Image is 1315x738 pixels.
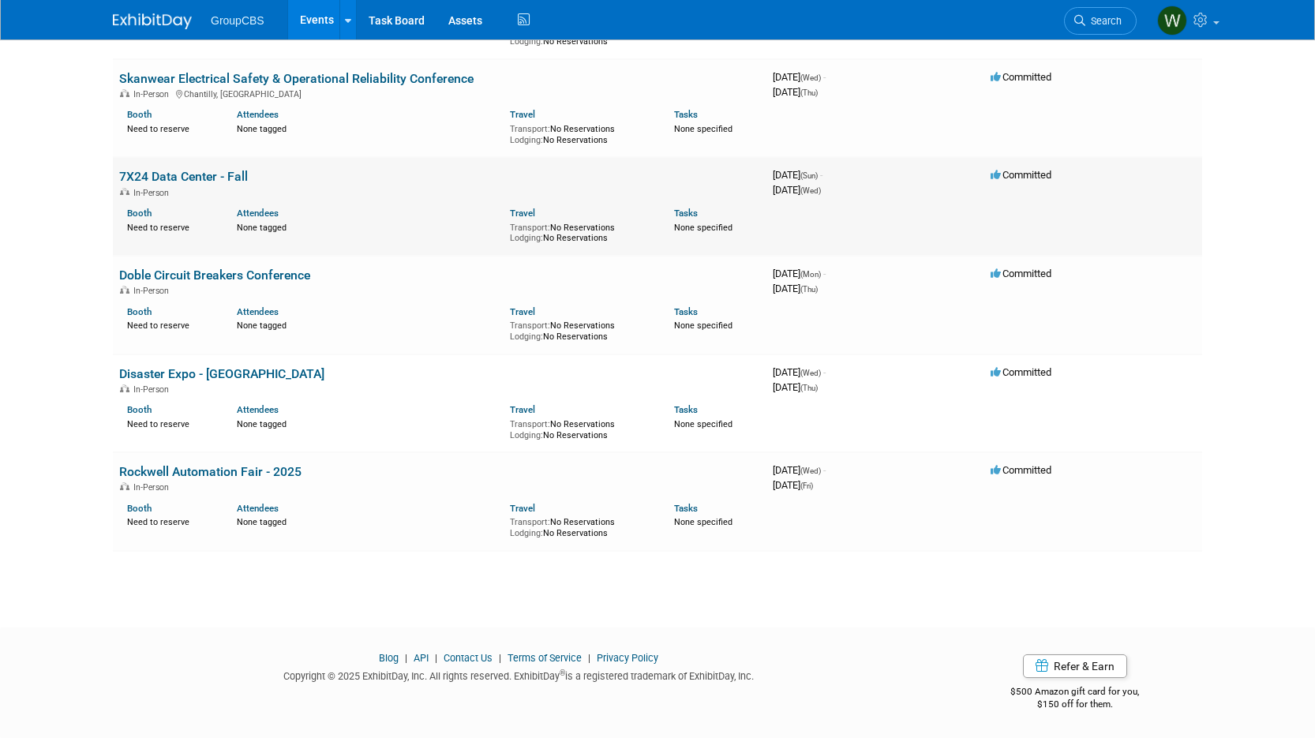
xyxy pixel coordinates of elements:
span: Lodging: [510,332,543,342]
span: [DATE] [773,86,818,98]
a: Tasks [674,208,698,219]
span: None specified [674,124,732,134]
a: Booth [127,404,152,415]
a: Booth [127,109,152,120]
a: Privacy Policy [597,652,658,664]
img: In-Person Event [120,89,129,97]
img: In-Person Event [120,384,129,392]
span: Committed [991,464,1051,476]
div: No Reservations No Reservations [510,121,650,145]
span: In-Person [133,89,174,99]
span: Lodging: [510,430,543,440]
span: In-Person [133,482,174,493]
a: Travel [510,306,535,317]
span: [DATE] [773,366,826,378]
div: Need to reserve [127,416,213,430]
a: Attendees [237,404,279,415]
span: (Wed) [800,466,821,475]
span: GroupCBS [211,14,264,27]
a: Attendees [237,208,279,219]
a: Tasks [674,306,698,317]
div: None tagged [237,514,499,528]
a: Travel [510,503,535,514]
span: In-Person [133,286,174,296]
span: Lodging: [510,135,543,145]
div: Need to reserve [127,121,213,135]
span: None specified [674,320,732,331]
a: Blog [379,652,399,664]
span: (Mon) [800,270,821,279]
div: No Reservations No Reservations [510,219,650,244]
span: (Thu) [800,384,818,392]
span: | [431,652,441,664]
span: Committed [991,169,1051,181]
a: Booth [127,208,152,219]
span: None specified [674,517,732,527]
span: None specified [674,223,732,233]
span: In-Person [133,384,174,395]
a: API [414,652,429,664]
span: (Thu) [800,88,818,97]
a: Contact Us [444,652,493,664]
span: [DATE] [773,464,826,476]
a: Tasks [674,109,698,120]
span: (Thu) [800,285,818,294]
span: (Wed) [800,369,821,377]
div: $150 off for them. [948,698,1203,711]
img: Winn Hardin [1157,6,1187,36]
a: Travel [510,404,535,415]
span: Transport: [510,419,550,429]
span: (Wed) [800,186,821,195]
div: No Reservations No Reservations [510,317,650,342]
span: [DATE] [773,71,826,83]
div: $500 Amazon gift card for you, [948,675,1203,711]
span: Committed [991,268,1051,279]
a: Skanwear Electrical Safety & Operational Reliability Conference [119,71,474,86]
a: Terms of Service [508,652,582,664]
span: - [823,71,826,83]
span: Lodging: [510,36,543,47]
span: Committed [991,366,1051,378]
span: [DATE] [773,184,821,196]
a: Tasks [674,503,698,514]
div: Copyright © 2025 ExhibitDay, Inc. All rights reserved. ExhibitDay is a registered trademark of Ex... [113,665,924,684]
a: Doble Circuit Breakers Conference [119,268,310,283]
div: Need to reserve [127,219,213,234]
a: Search [1064,7,1137,35]
div: Need to reserve [127,514,213,528]
span: Search [1085,15,1122,27]
span: [DATE] [773,268,826,279]
img: In-Person Event [120,482,129,490]
a: Travel [510,208,535,219]
a: Booth [127,503,152,514]
span: Lodging: [510,528,543,538]
span: Committed [991,71,1051,83]
span: Lodging: [510,233,543,243]
span: | [495,652,505,664]
div: None tagged [237,416,499,430]
img: ExhibitDay [113,13,192,29]
div: Need to reserve [127,317,213,332]
span: (Fri) [800,481,813,490]
div: Chantilly, [GEOGRAPHIC_DATA] [119,87,760,99]
span: - [820,169,822,181]
div: None tagged [237,219,499,234]
span: | [401,652,411,664]
span: [DATE] [773,381,818,393]
span: - [823,464,826,476]
span: (Wed) [800,73,821,82]
span: [DATE] [773,283,818,294]
span: Transport: [510,124,550,134]
sup: ® [560,669,565,677]
span: Transport: [510,223,550,233]
a: 7X24 Data Center - Fall [119,169,248,184]
span: Transport: [510,320,550,331]
a: Tasks [674,404,698,415]
a: Rockwell Automation Fair - 2025 [119,464,302,479]
span: Transport: [510,517,550,527]
a: Travel [510,109,535,120]
div: No Reservations No Reservations [510,416,650,440]
span: | [584,652,594,664]
a: Attendees [237,109,279,120]
span: - [823,366,826,378]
